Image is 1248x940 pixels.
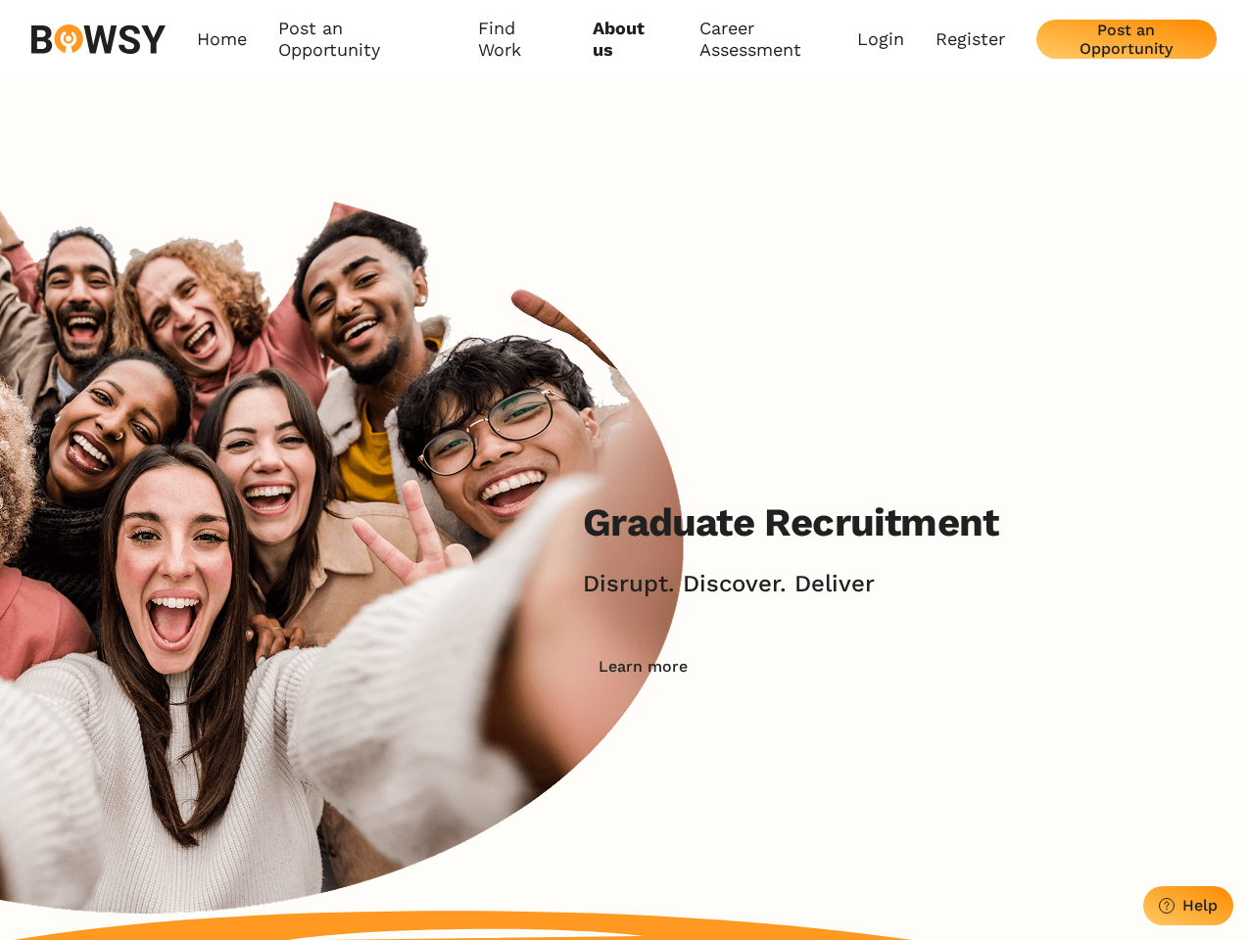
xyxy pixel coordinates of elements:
[1143,886,1233,925] button: Help
[583,646,703,685] button: Learn more
[699,18,857,62] a: Career Assessment
[1182,896,1218,915] div: Help
[857,28,904,50] a: Login
[1036,20,1217,59] button: Post an Opportunity
[31,24,166,54] img: svg%3e
[1052,21,1201,58] div: Post an Opportunity
[936,28,1005,50] a: Register
[583,570,894,598] h2: Disrupt. Discover. Deliver
[583,499,998,546] h2: Graduate Recruitment
[197,18,247,62] a: Home
[599,657,688,676] div: Learn more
